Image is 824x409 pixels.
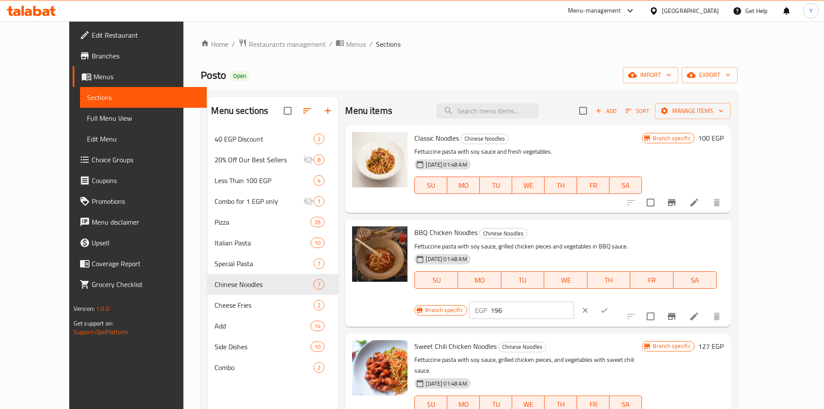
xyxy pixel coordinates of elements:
a: Edit menu item [689,197,699,208]
span: Combo [215,362,314,373]
span: Sort [625,106,649,116]
div: Menu-management [568,6,621,16]
span: Add [215,321,311,331]
a: Restaurants management [238,39,326,50]
span: 10 [311,343,324,351]
span: Classic Noodles [414,132,459,145]
p: Fettuccine pasta with soy sauce, grilled chicken pieces and vegetables in BBQ sauce. [414,241,716,252]
a: Coverage Report [73,253,207,274]
span: FR [634,274,670,287]
button: clear [576,301,595,320]
span: MO [451,179,476,192]
span: Chinese Noodles [461,134,508,144]
a: Menus [73,66,207,87]
div: Side Dishes10 [208,336,338,357]
span: Chinese Noodles [215,279,314,290]
span: [DATE] 01:48 AM [422,255,470,263]
span: Side Dishes [215,341,311,352]
a: Sections [80,87,207,108]
h2: Menu items [345,104,392,117]
a: Full Menu View [80,108,207,129]
p: EGP [475,305,487,316]
div: items [314,362,324,373]
img: BBQ Chicken Noodles [352,226,407,282]
button: WE [512,177,545,194]
div: items [311,321,324,331]
span: Promotions [92,196,200,206]
span: Menu disclaimer [92,217,200,227]
span: Special Pasta [215,258,314,269]
a: Edit Restaurant [73,25,207,45]
a: Choice Groups [73,149,207,170]
div: items [314,258,324,269]
div: items [311,238,324,248]
span: Select all sections [279,102,297,120]
p: Fettuccine pasta with soy sauce, grilled chicken pieces, and vegetables with sweet chili sauce. [414,354,642,376]
span: Branches [92,51,200,61]
span: Cheese Fries [215,300,314,310]
div: items [314,134,324,144]
a: Branches [73,45,207,66]
a: Edit Menu [80,129,207,149]
div: items [311,341,324,352]
button: TH [587,271,631,289]
button: export [682,67,737,83]
span: 20% Off Our Best Sellers [215,155,303,165]
span: [DATE] 01:48 AM [422,380,470,388]
button: TU [480,177,512,194]
span: TH [591,274,627,287]
button: delete [706,192,727,213]
span: 1.0.0 [96,303,110,314]
span: Upsell [92,238,200,248]
span: Sweet Chili Chicken Noodles [414,340,497,353]
button: Add [592,104,620,118]
span: Menus [346,39,366,49]
span: Italian Pasta [215,238,311,248]
span: 40 EGP Discount [215,134,314,144]
div: items [314,196,324,206]
span: TU [483,179,509,192]
div: Pizza [215,217,311,227]
button: Branch-specific-item [661,192,682,213]
li: / [369,39,372,49]
span: Coverage Report [92,258,200,269]
a: Menu disclaimer [73,212,207,232]
li: / [232,39,235,49]
span: Y [809,6,813,16]
span: Sections [376,39,401,49]
div: items [314,279,324,290]
span: Combo for 1 EGP only [215,196,303,206]
h2: Menu sections [211,104,268,117]
nav: breadcrumb [201,39,737,50]
span: SU [418,274,455,287]
div: Special Pasta7 [208,253,338,274]
span: export [689,70,731,81]
span: Manage items [662,106,724,116]
div: items [314,175,324,186]
span: 1 [314,197,324,206]
span: SU [418,179,444,192]
button: WE [544,271,587,289]
a: Coupons [73,170,207,191]
a: Menus [336,39,366,50]
span: 10 [311,239,324,247]
span: 2 [314,364,324,372]
span: [DATE] 01:48 AM [422,161,470,169]
span: Sort sections [297,100,317,121]
div: Chinese Noodles [498,342,546,352]
div: items [311,217,324,227]
span: 4 [314,177,324,185]
h6: 100 EGP [698,132,724,144]
button: Manage items [655,103,731,119]
span: Edit Menu [87,134,200,144]
button: SA [609,177,642,194]
span: Grocery Checklist [92,279,200,290]
span: 8 [314,156,324,164]
span: Add [594,106,618,116]
span: 2 [314,135,324,143]
div: 20% Off Our Best Sellers8 [208,149,338,170]
button: TH [545,177,577,194]
img: Classic Noodles [352,132,407,187]
span: Full Menu View [87,113,200,123]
